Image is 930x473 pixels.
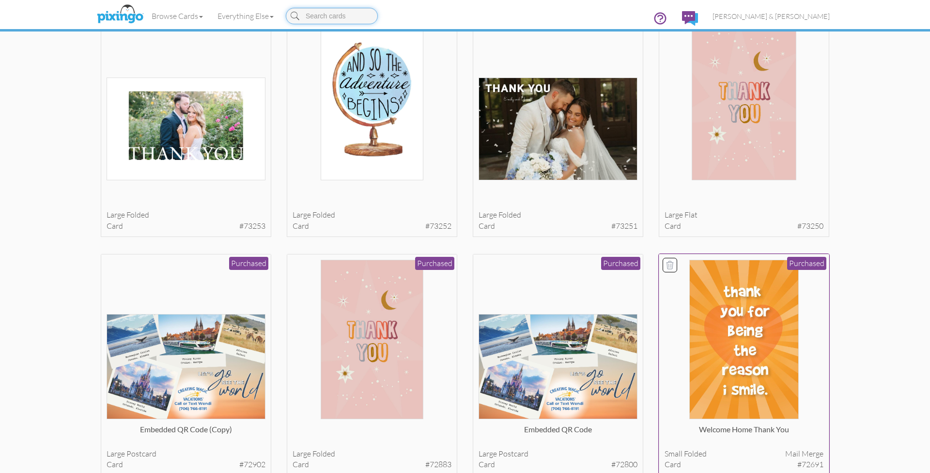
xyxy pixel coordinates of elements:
div: card [665,221,824,232]
span: #72691 [797,459,823,470]
div: card [293,459,452,470]
span: large [293,210,311,220]
a: Everything Else [210,4,281,28]
img: 132019-1-1748090427709-0ce72d4a080ac16f-qa.jpg [479,78,638,180]
div: Purchased [787,257,826,270]
a: [PERSON_NAME] & [PERSON_NAME] [705,4,837,29]
div: Purchased [601,257,640,270]
span: [PERSON_NAME] & [PERSON_NAME] [713,12,830,20]
div: card [107,459,266,470]
span: large [665,210,683,220]
span: small [665,449,682,458]
span: folded [312,210,335,220]
span: postcard [498,449,528,458]
img: 132018-1-1748089255825-858f6398deec03f7-qa.jpg [692,21,797,180]
span: #73251 [611,221,637,232]
span: large [107,449,125,458]
a: Browse Cards [144,4,210,28]
div: card [479,459,638,470]
span: large [293,449,311,458]
span: folded [312,449,335,458]
div: card [293,221,452,232]
span: flat [684,210,697,220]
div: Purchased [229,257,268,270]
div: Embedded QR Code [479,424,638,443]
div: card [479,221,638,232]
span: #73250 [797,221,823,232]
img: comments.svg [682,11,698,26]
span: #73252 [425,221,451,232]
img: 132021-1-1748091143554-a97ffa691f392741-qa.jpg [107,78,266,180]
span: large [479,210,497,220]
div: Purchased [415,257,454,270]
div: card [665,459,824,470]
img: 136100-1-1758635029896-3fc9af52381a5fbb-qa.jpg [689,260,799,419]
span: #72883 [425,459,451,470]
span: folded [126,210,149,220]
span: folded [498,210,521,220]
div: card [107,221,266,232]
span: #72902 [239,459,265,470]
div: Embedded QR Code (copy) [107,424,266,443]
span: large [107,210,125,220]
input: Search cards [286,8,378,24]
span: #73253 [239,221,265,232]
img: 131119-1-1746126657138-a993a1b8749c99fb-qa.jpg [479,314,638,419]
img: 131204-1-1746235799531-917273670008319b-qa.jpg [321,260,423,419]
span: Mail merge [785,448,823,459]
img: 132020-1-1748090843571-24e38442b978c719-qa.jpg [321,21,423,180]
img: 132535-1-1749654818687-00261fcc789c6337-qa.jpg [107,314,266,419]
span: postcard [126,449,156,458]
span: folded [684,449,707,458]
span: #72800 [611,459,637,470]
span: large [479,449,497,458]
div: Welcome Home Thank You [665,424,824,443]
img: pixingo logo [94,2,146,27]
